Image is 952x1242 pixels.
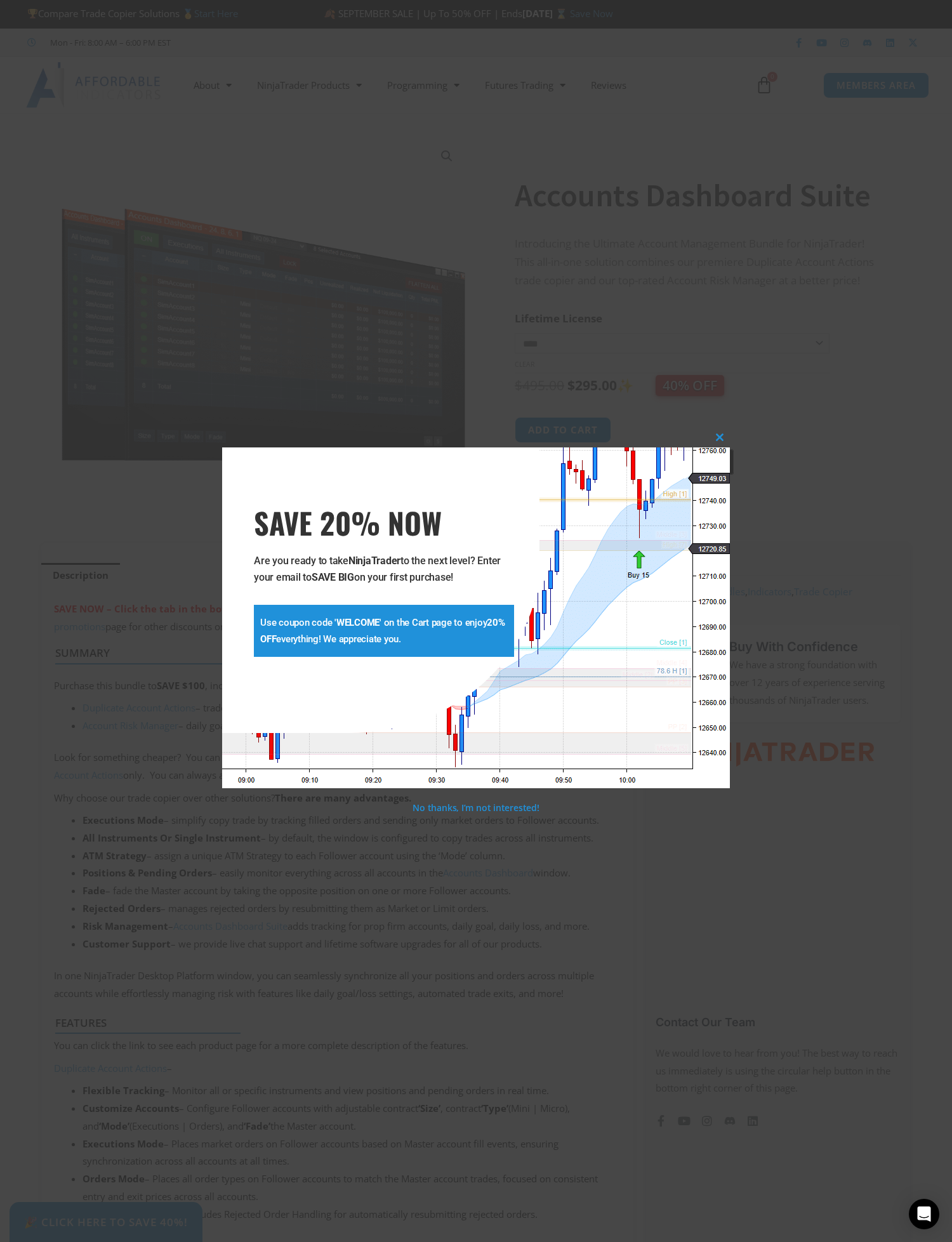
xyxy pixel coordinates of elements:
strong: NinjaTrader [348,555,400,567]
strong: SAVE BIG [312,571,354,583]
strong: 20% OFF [260,617,505,645]
p: Use coupon code ' ' on the Cart page to enjoy everything! We appreciate you. [260,614,508,647]
h3: SAVE 20% NOW [254,505,514,540]
div: Open Intercom Messenger [909,1199,939,1229]
strong: WELCOME [336,617,380,628]
a: No thanks, I’m not interested! [413,802,539,814]
p: Are you ready to take to the next level? Enter your email to on your first purchase! [254,553,514,586]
